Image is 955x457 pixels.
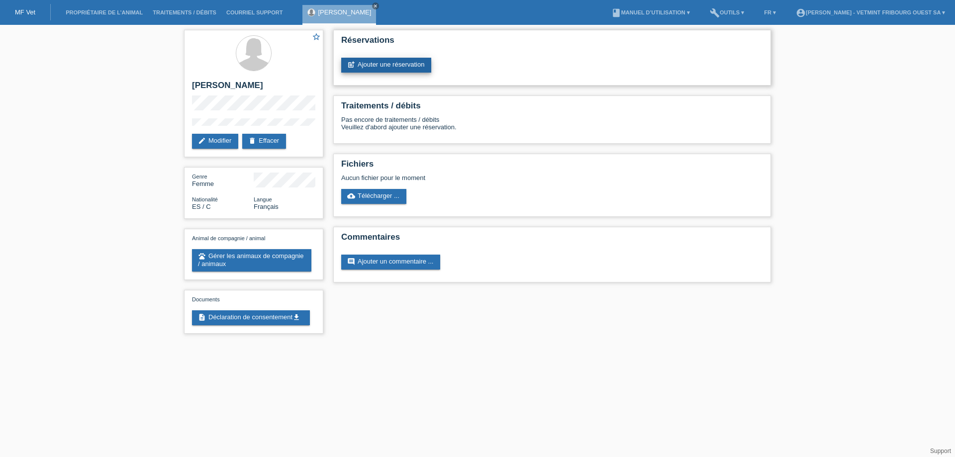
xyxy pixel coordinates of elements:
div: Aucun fichier pour le moment [341,174,645,182]
i: close [373,3,378,8]
a: commentAjouter un commentaire ... [341,255,440,270]
i: star_border [312,32,321,41]
a: descriptionDéclaration de consentementget_app [192,310,310,325]
i: description [198,313,206,321]
i: cloud_upload [347,192,355,200]
i: comment [347,258,355,266]
a: account_circle[PERSON_NAME] - Vetmint Fribourg Ouest SA ▾ [791,9,950,15]
span: Langue [254,196,272,202]
a: [PERSON_NAME] [318,8,371,16]
h2: Commentaires [341,232,763,247]
span: Nationalité [192,196,218,202]
i: post_add [347,61,355,69]
div: Femme [192,173,254,187]
a: editModifier [192,134,238,149]
span: Documents [192,296,220,302]
i: build [710,8,720,18]
a: cloud_uploadTélécharger ... [341,189,406,204]
a: star_border [312,32,321,43]
a: post_addAjouter une réservation [341,58,431,73]
a: deleteEffacer [242,134,286,149]
span: Espagne / C / 28.06.1986 [192,203,211,210]
h2: Traitements / débits [341,101,763,116]
div: Pas encore de traitements / débits Veuillez d'abord ajouter une réservation. [341,116,763,138]
i: get_app [292,313,300,321]
h2: [PERSON_NAME] [192,81,315,95]
h2: Réservations [341,35,763,50]
span: Genre [192,174,207,180]
a: bookManuel d’utilisation ▾ [606,9,695,15]
a: Courriel Support [221,9,287,15]
a: FR ▾ [759,9,781,15]
i: account_circle [796,8,806,18]
h2: Fichiers [341,159,763,174]
i: pets [198,252,206,260]
a: Propriétaire de l’animal [61,9,148,15]
i: book [611,8,621,18]
i: edit [198,137,206,145]
span: Français [254,203,279,210]
a: buildOutils ▾ [705,9,749,15]
a: petsGérer les animaux de compagnie / animaux [192,249,311,272]
i: delete [248,137,256,145]
a: close [372,2,379,9]
a: MF Vet [15,8,35,16]
a: Traitements / débits [148,9,221,15]
a: Support [930,448,951,455]
span: Animal de compagnie / animal [192,235,265,241]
